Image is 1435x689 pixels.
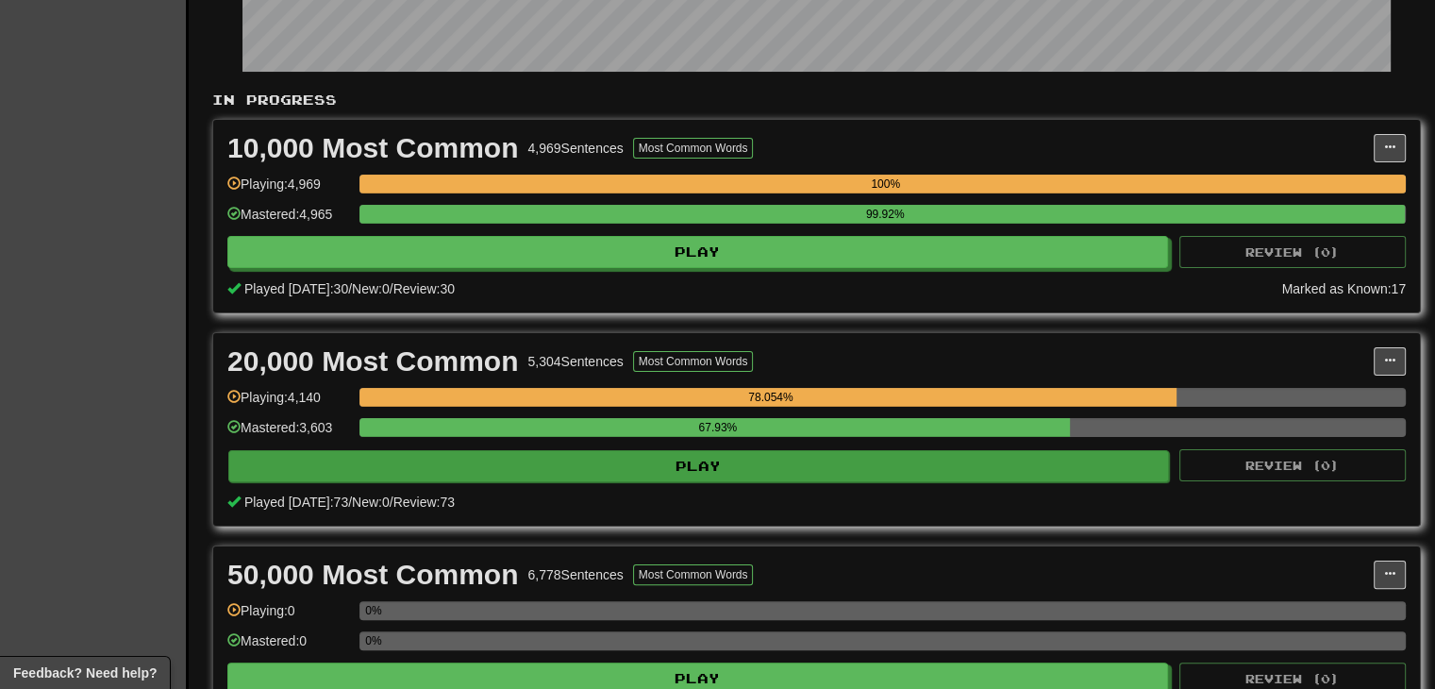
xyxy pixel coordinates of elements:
[365,418,1070,437] div: 67.93%
[212,91,1421,109] p: In Progress
[390,281,393,296] span: /
[393,495,455,510] span: Review: 73
[365,175,1406,193] div: 100%
[633,138,754,159] button: Most Common Words
[228,450,1169,482] button: Play
[1179,449,1406,481] button: Review (0)
[1179,236,1406,268] button: Review (0)
[227,561,518,589] div: 50,000 Most Common
[365,205,1405,224] div: 99.92%
[390,495,393,510] span: /
[227,134,518,162] div: 10,000 Most Common
[13,664,157,682] span: Open feedback widget
[244,495,348,510] span: Played [DATE]: 73
[352,495,390,510] span: New: 0
[527,352,623,371] div: 5,304 Sentences
[348,281,352,296] span: /
[227,601,350,632] div: Playing: 0
[633,351,754,372] button: Most Common Words
[227,418,350,449] div: Mastered: 3,603
[227,631,350,663] div: Mastered: 0
[393,281,455,296] span: Review: 30
[1281,279,1406,298] div: Marked as Known: 17
[244,281,348,296] span: Played [DATE]: 30
[227,236,1168,268] button: Play
[365,388,1176,407] div: 78.054%
[227,205,350,236] div: Mastered: 4,965
[227,347,518,376] div: 20,000 Most Common
[348,495,352,510] span: /
[227,175,350,206] div: Playing: 4,969
[352,281,390,296] span: New: 0
[527,565,623,584] div: 6,778 Sentences
[633,564,754,585] button: Most Common Words
[527,139,623,158] div: 4,969 Sentences
[227,388,350,419] div: Playing: 4,140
